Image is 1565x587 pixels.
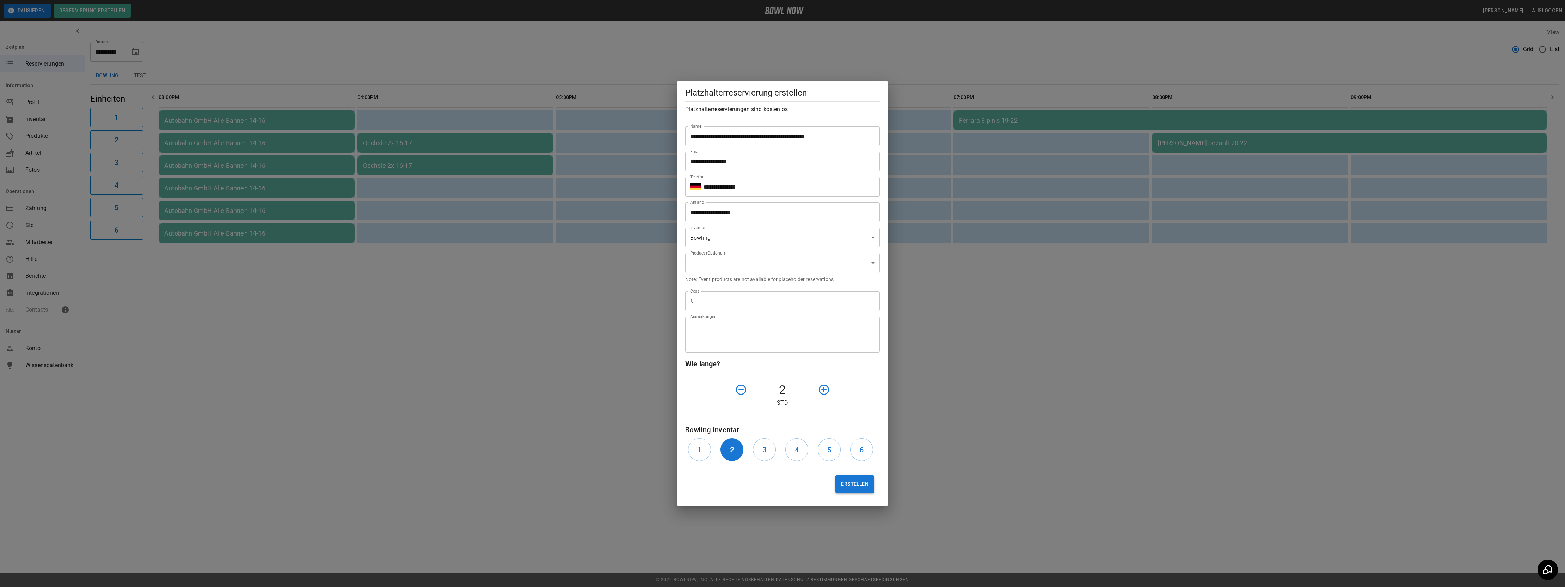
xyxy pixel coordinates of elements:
[860,444,864,455] h6: 6
[730,444,734,455] h6: 2
[690,297,693,305] p: €
[762,444,766,455] h6: 3
[690,182,701,192] button: Select country
[750,383,815,397] h4: 2
[835,475,874,493] button: Erstellen
[850,438,873,461] button: 6
[685,399,880,407] p: Std
[720,438,743,461] button: 2
[827,444,831,455] h6: 5
[685,202,875,222] input: Choose date, selected date is Oct 2, 2025
[698,444,701,455] h6: 1
[685,228,880,247] div: Bowling
[690,199,704,205] label: Anfang
[753,438,776,461] button: 3
[685,276,880,283] p: Note: Event products are not available for placeholder reservations
[685,87,880,98] h5: Platzhalterreservierung erstellen
[685,358,880,369] h6: Wie lange?
[685,253,880,273] div: ​
[685,104,880,114] h6: Platzhalterreservierungen sind kostenlos
[818,438,841,461] button: 5
[785,438,808,461] button: 4
[690,174,705,180] label: Telefon
[688,438,711,461] button: 1
[795,444,799,455] h6: 4
[685,424,880,435] h6: Bowling Inventar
